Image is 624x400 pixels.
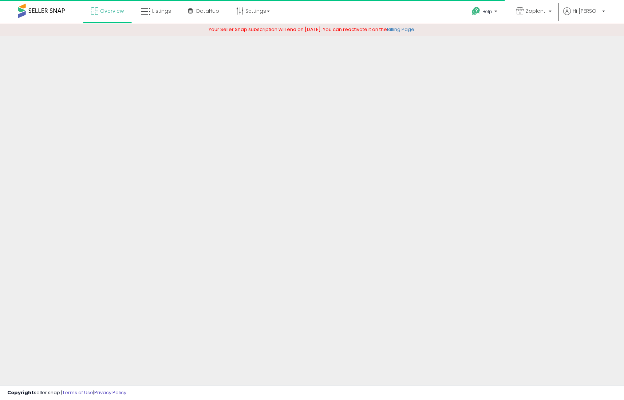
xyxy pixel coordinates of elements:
[573,7,600,15] span: Hi [PERSON_NAME]
[387,26,414,33] a: Billing Page
[563,7,605,24] a: Hi [PERSON_NAME]
[526,7,546,15] span: Zoplenti
[482,8,492,15] span: Help
[100,7,124,15] span: Overview
[209,26,415,33] span: Your Seller Snap subscription will end on [DATE]. You can reactivate it on the .
[466,1,505,24] a: Help
[471,7,481,16] i: Get Help
[152,7,171,15] span: Listings
[196,7,219,15] span: DataHub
